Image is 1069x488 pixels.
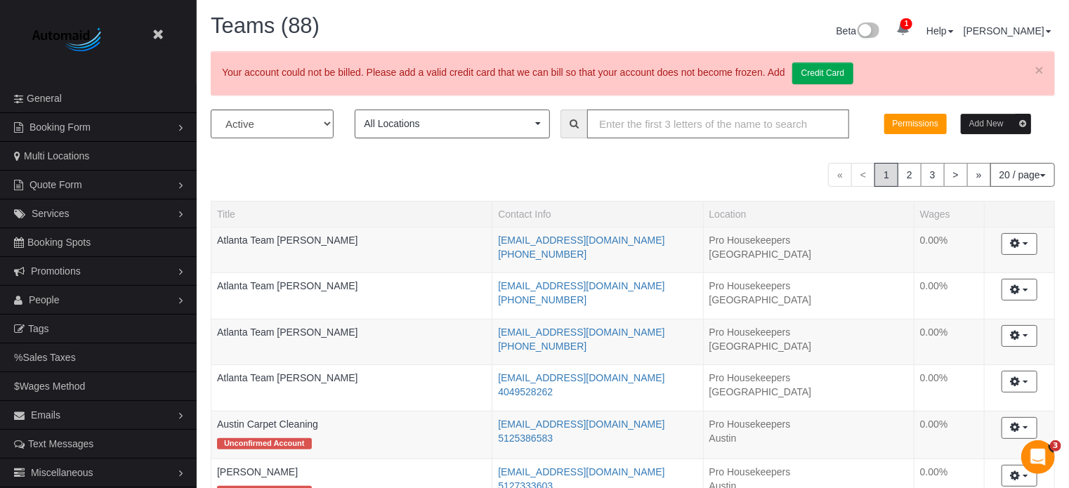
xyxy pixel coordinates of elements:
a: [EMAIL_ADDRESS][DOMAIN_NAME] [498,372,664,383]
a: 4049528262 [498,386,553,397]
li: Pro Housekeepers [709,279,908,293]
div: Tags [217,339,486,343]
span: Tags [28,323,49,334]
li: [GEOGRAPHIC_DATA] [709,385,908,399]
span: Wages Method [20,381,86,392]
span: Promotions [31,265,81,277]
li: [GEOGRAPHIC_DATA] [709,293,908,307]
a: 1 [889,14,917,45]
a: [PERSON_NAME] [964,25,1051,37]
a: Credit Card [792,62,853,84]
img: Automaid Logo [25,25,112,56]
a: [EMAIL_ADDRESS][DOMAIN_NAME] [498,280,664,291]
li: [GEOGRAPHIC_DATA] [709,247,908,261]
iframe: Intercom live chat [1021,440,1055,474]
td: Contact Info [492,273,703,319]
td: Title [211,365,492,411]
a: 3 [921,163,945,187]
td: Location [703,273,914,319]
span: 1 [874,163,898,187]
a: [EMAIL_ADDRESS][DOMAIN_NAME] [498,235,664,246]
td: Contact Info [492,365,703,411]
span: Booking Spots [27,237,91,248]
a: Atlanta Team [PERSON_NAME] [217,327,358,338]
img: New interface [856,22,879,41]
span: Sales Taxes [22,352,75,363]
td: Location [703,227,914,273]
div: Tags [217,293,486,296]
td: Wages [914,319,984,365]
a: [PHONE_NUMBER] [498,341,586,352]
td: Location [703,319,914,365]
a: [EMAIL_ADDRESS][DOMAIN_NAME] [498,327,664,338]
span: People [29,294,60,305]
span: < [851,163,875,187]
td: Title [211,411,492,459]
span: Booking Form [29,121,91,133]
span: Unconfirmed Account [217,438,312,449]
a: Austin Carpet Cleaning [217,418,318,430]
span: General [27,93,62,104]
a: Atlanta Team [PERSON_NAME] [217,372,358,383]
li: Pro Housekeepers [709,325,908,339]
span: Teams (88) [211,13,320,38]
span: Quote Form [29,179,82,190]
span: « [828,163,852,187]
span: Your account could not be billed. Please add a valid credit card that we can bill so that your ac... [222,67,853,78]
a: Atlanta Team [PERSON_NAME] [217,280,358,291]
td: Contact Info [492,319,703,365]
td: Wages [914,365,984,411]
a: Beta [837,25,880,37]
td: Title [211,273,492,319]
span: Services [32,208,70,219]
a: [EMAIL_ADDRESS][DOMAIN_NAME] [498,418,664,430]
a: [PHONE_NUMBER] [498,249,586,260]
a: Help [926,25,954,37]
th: Contact Info [492,201,703,227]
input: Enter the first 3 letters of the name to search [587,110,849,138]
a: [PERSON_NAME] [217,466,298,477]
li: Pro Housekeepers [709,417,908,431]
div: Tags [217,385,486,388]
a: × [1035,62,1044,77]
td: Wages [914,227,984,273]
td: Contact Info [492,411,703,459]
td: Title [211,227,492,273]
button: All Locations [355,110,550,138]
td: Location [703,411,914,459]
td: Contact Info [492,227,703,273]
td: Wages [914,273,984,319]
span: Miscellaneous [31,467,93,478]
button: Add New [961,114,1031,134]
li: Pro Housekeepers [709,233,908,247]
span: Multi Locations [24,150,89,161]
div: Tags [217,247,486,251]
th: Location [703,201,914,227]
li: Austin [709,431,908,445]
span: All Locations [364,117,532,131]
a: [EMAIL_ADDRESS][DOMAIN_NAME] [498,466,664,477]
a: » [967,163,991,187]
th: Title [211,201,492,227]
span: Text Messages [28,438,93,449]
a: 2 [898,163,922,187]
div: Tags [217,431,486,453]
td: Title [211,319,492,365]
td: Location [703,365,914,411]
button: Permissions [884,114,947,134]
li: Pro Housekeepers [709,465,908,479]
button: 20 / page [990,163,1055,187]
span: 3 [1050,440,1061,451]
a: > [944,163,968,187]
td: Wages [914,411,984,459]
span: Emails [31,409,60,421]
a: 5125386583 [498,433,553,444]
a: [PHONE_NUMBER] [498,294,586,305]
li: [GEOGRAPHIC_DATA] [709,339,908,353]
a: Atlanta Team [PERSON_NAME] [217,235,358,246]
th: Wages [914,201,984,227]
li: Pro Housekeepers [709,371,908,385]
nav: Pagination navigation [828,163,1055,187]
span: 1 [900,18,912,29]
